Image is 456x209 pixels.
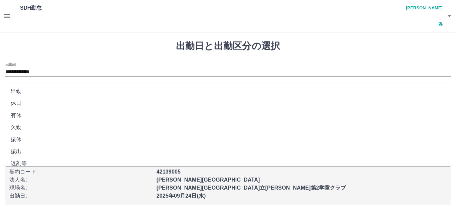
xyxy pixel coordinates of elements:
[5,62,16,67] label: 出勤日
[157,185,346,191] b: [PERSON_NAME][GEOGRAPHIC_DATA]立[PERSON_NAME]第2学童クラブ
[9,192,153,200] p: 出勤日 :
[5,109,451,121] li: 有休
[5,121,451,133] li: 欠勤
[5,158,451,170] li: 遅刻等
[157,169,181,175] b: 42139005
[9,184,153,192] p: 現場名 :
[5,85,451,97] li: 出勤
[157,177,260,183] b: [PERSON_NAME][GEOGRAPHIC_DATA]
[5,97,451,109] li: 休日
[9,176,153,184] p: 法人名 :
[5,133,451,145] li: 振休
[157,193,206,199] b: 2025年09月24日(水)
[9,168,153,176] p: 契約コード :
[5,145,451,158] li: 振出
[5,40,451,52] h1: 出勤日と出勤区分の選択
